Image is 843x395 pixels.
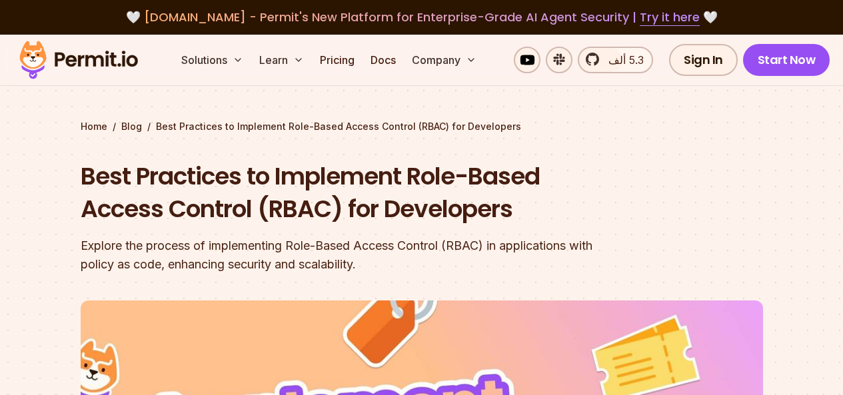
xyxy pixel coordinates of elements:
[578,47,653,73] a: 5.3 ألف
[315,47,360,73] a: Pricing
[81,120,763,133] div: / /
[176,47,249,73] button: Solutions
[365,47,401,73] a: Docs
[608,53,644,67] font: 5.3 ألف
[81,236,592,274] div: Explore the process of implementing Role-Based Access Control (RBAC) in applications with policy ...
[81,120,107,133] a: Home
[669,44,738,76] a: Sign In
[640,9,700,26] a: Try it here
[144,9,700,25] span: [DOMAIN_NAME] - Permit's New Platform for Enterprise-Grade AI Agent Security |
[13,37,144,83] img: Permit logo
[121,120,142,133] a: Blog
[254,47,309,73] button: Learn
[407,47,482,73] button: Company
[32,8,811,27] div: 🤍 🤍
[743,44,830,76] a: Start Now
[81,160,592,226] h1: Best Practices to Implement Role-Based Access Control (RBAC) for Developers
